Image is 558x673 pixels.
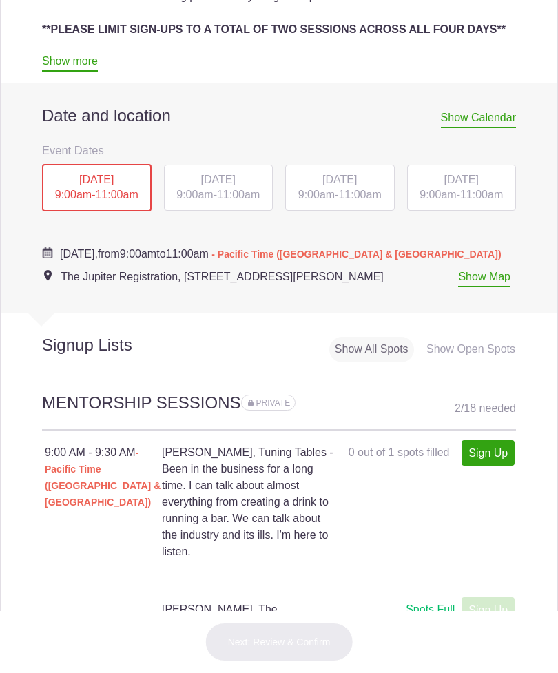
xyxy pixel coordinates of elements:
[166,248,209,260] span: 11:00am
[460,189,503,200] span: 11:00am
[61,271,384,282] span: The Jupiter Registration, [STREET_ADDRESS][PERSON_NAME]
[462,440,515,466] a: Sign Up
[298,189,335,200] span: 9:00am
[205,623,353,661] button: Next: Review & Confirm
[1,335,186,355] h2: Signup Lists
[420,189,456,200] span: 9:00am
[256,398,291,408] span: PRIVATE
[285,165,395,211] div: -
[42,23,506,35] strong: **PLEASE LIMIT SIGN-UPS TO A TOTAL OF TWO SESSIONS ACROSS ALL FOUR DAYS**
[42,38,516,87] div: We are trying to accommodate as many folks as possible to get the opportunity to connect with a m...
[407,165,517,211] div: -
[163,164,274,212] button: [DATE] 9:00am-11:00am
[441,112,516,128] span: Show Calendar
[176,189,213,200] span: 9:00am
[211,249,501,260] span: - Pacific Time ([GEOGRAPHIC_DATA] & [GEOGRAPHIC_DATA])
[44,270,52,281] img: Event location
[45,444,162,510] div: 9:00 AM - 9:30 AM
[41,163,152,213] button: [DATE] 9:00am-11:00am
[162,444,338,560] h4: [PERSON_NAME], Tuning Tables - Been in the business for a long time. I can talk about almost ever...
[42,55,98,72] a: Show more
[60,248,502,260] span: from to
[455,398,516,419] div: 2 18 needed
[322,174,357,185] span: [DATE]
[444,174,479,185] span: [DATE]
[458,271,510,287] a: Show Map
[349,446,450,458] span: 0 out of 1 spots filled
[60,248,98,260] span: [DATE],
[421,337,521,362] div: Show Open Spots
[95,189,138,200] span: 11:00am
[217,189,260,200] span: 11:00am
[42,247,53,258] img: Cal purple
[42,105,516,126] h2: Date and location
[461,402,464,414] span: /
[42,391,516,431] h2: MENTORSHIP SESSIONS
[42,140,516,161] h3: Event Dates
[164,165,273,211] div: -
[201,174,236,185] span: [DATE]
[406,164,517,212] button: [DATE] 9:00am-11:00am
[79,174,114,185] span: [DATE]
[338,189,381,200] span: 11:00am
[406,601,455,619] div: Spots Full
[55,189,92,200] span: 9:00am
[329,337,414,362] div: Show All Spots
[120,248,156,260] span: 9:00am
[285,164,395,212] button: [DATE] 9:00am-11:00am
[248,400,254,406] img: Lock
[248,398,290,408] span: Sign ups for this sign up list are private. Your sign up will be visible only to you and the even...
[45,447,161,508] span: - Pacific Time ([GEOGRAPHIC_DATA] & [GEOGRAPHIC_DATA])
[42,164,152,212] div: -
